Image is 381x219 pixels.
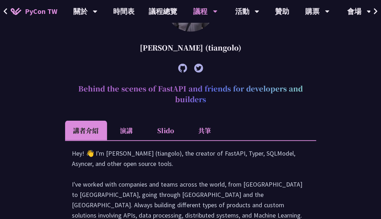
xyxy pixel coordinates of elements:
div: [PERSON_NAME] (tiangolo) [65,37,316,58]
li: Slido [146,121,185,140]
span: PyCon TW [25,6,57,17]
li: 共筆 [185,121,224,140]
h2: Behind the scenes of FastAPI and friends for developers and builders [65,78,316,110]
a: PyCon TW [4,2,64,20]
img: Home icon of PyCon TW 2025 [11,8,21,15]
li: 講者介紹 [65,121,107,140]
li: 演講 [107,121,146,140]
